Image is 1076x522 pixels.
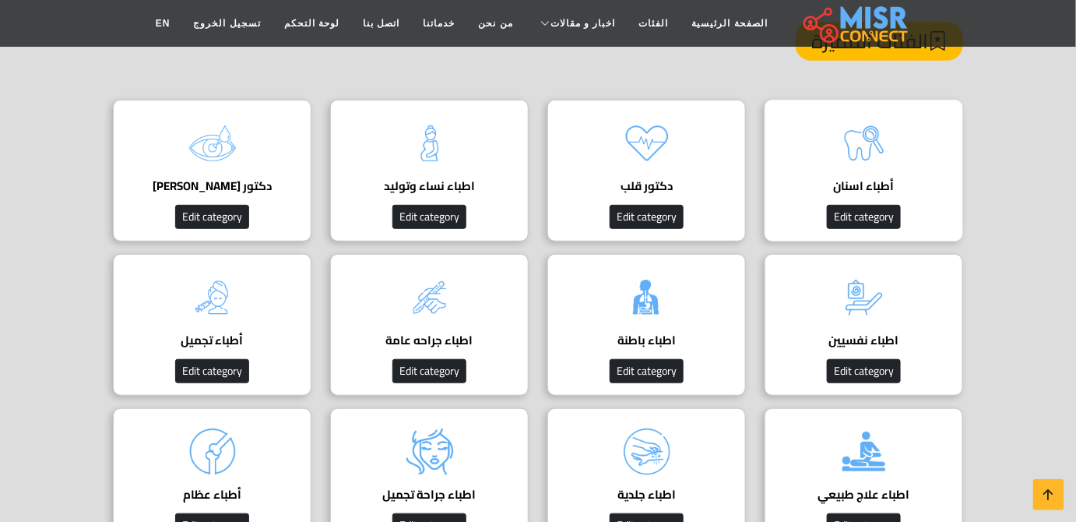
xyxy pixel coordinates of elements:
a: أطباء تجميل Edit category [104,254,321,396]
a: تسجيل الخروج [182,9,273,38]
a: من نحن [467,9,525,38]
img: pfAWvOfsRsa0Gymt6gRE.png [616,266,678,329]
a: اتصل بنا [351,9,411,38]
h4: اطباء باطنة [571,333,722,347]
button: Edit category [175,205,249,229]
h4: دكتور قلب [571,179,722,193]
img: DjGqZLWENc0VUGkVFVvU.png [181,266,244,329]
h4: اطباء جلدية [571,488,722,502]
img: tQBIxbFzDjHNxea4mloJ.png [399,112,461,175]
a: اطباء نساء وتوليد Edit category [321,100,538,242]
a: اطباء نفسيين Edit category [755,254,972,396]
h4: أطباء عظام [137,488,287,502]
a: دكتور قلب Edit category [538,100,755,242]
h4: دكتور [PERSON_NAME] [137,179,287,193]
a: دكتور [PERSON_NAME] Edit category [104,100,321,242]
h4: اطباء نفسيين [789,333,939,347]
img: main.misr_connect [803,4,908,43]
img: kQgAgBbLbYzX17DbAKQs.png [616,112,678,175]
h4: اطباء نساء وتوليد [354,179,505,193]
h4: اطباء علاج طبيعي [789,488,939,502]
h4: أطباء اسنان [789,179,939,193]
img: k714wZmFaHWIHbCst04N.png [833,112,895,175]
a: لوحة التحكم [273,9,351,38]
h4: اطباء جراحة تجميل [354,488,505,502]
button: Edit category [392,359,466,383]
a: الفئات [628,9,680,38]
button: Edit category [610,205,684,229]
img: K7lclmEhOOGQ4fIIXkmg.png [181,421,244,483]
button: Edit category [827,359,901,383]
button: Edit category [827,205,901,229]
img: Oi1DZGDTXfHRQb1rQtXk.png [399,266,461,329]
a: EN [144,9,182,38]
h4: اطباء جراحه عامة [354,333,505,347]
a: اطباء باطنة Edit category [538,254,755,396]
button: Edit category [610,359,684,383]
img: wzNEwxv3aCzPUCYeW7v7.png [833,266,895,329]
a: اطباء جراحه عامة Edit category [321,254,538,396]
a: اخبار و مقالات [525,9,628,38]
button: Edit category [175,359,249,383]
img: hWxcuLC5XSYMg4jBQuTo.png [616,421,678,483]
span: اخبار و مقالات [550,16,616,30]
a: أطباء اسنان Edit category [755,100,972,242]
img: QNHokBW5vrPUdimAHhBQ.png [833,421,895,483]
img: O3vASGqC8OE0Zbp7R2Y3.png [181,112,244,175]
h4: أطباء تجميل [137,333,287,347]
button: Edit category [392,205,466,229]
img: yMMdmRz7uG575B6r1qC8.png [399,421,461,483]
a: الصفحة الرئيسية [680,9,779,38]
a: خدماتنا [412,9,467,38]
